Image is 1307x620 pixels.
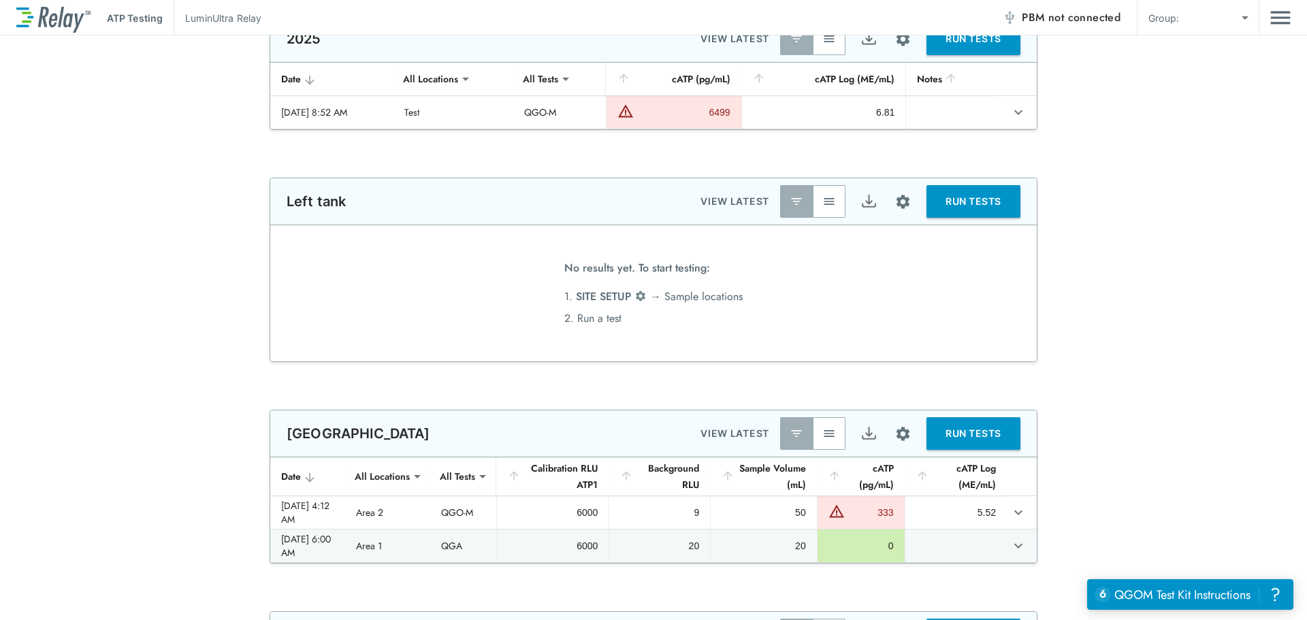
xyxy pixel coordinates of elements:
[852,185,885,218] button: Export
[620,506,699,519] div: 9
[1270,5,1291,31] button: Main menu
[916,460,996,493] div: cATP Log (ME/mL)
[287,31,321,47] p: 2025
[564,286,743,308] li: 1. → Sample locations
[345,496,430,529] td: Area 2
[790,427,803,440] img: Latest
[620,539,699,553] div: 20
[508,539,598,553] div: 6000
[637,105,730,119] div: 6499
[721,460,806,493] div: Sample Volume (mL)
[281,532,334,559] div: [DATE] 6:00 AM
[926,185,1020,218] button: RUN TESTS
[619,460,699,493] div: Background RLU
[1022,8,1120,27] span: PBM
[270,457,345,496] th: Date
[917,71,984,87] div: Notes
[790,32,803,46] img: Latest
[722,539,806,553] div: 20
[894,425,911,442] img: Settings Icon
[848,506,894,519] div: 333
[885,416,921,452] button: Site setup
[1007,534,1030,557] button: expand row
[1003,11,1016,25] img: Offline Icon
[185,11,261,25] p: LuminUltra Relay
[1007,101,1030,124] button: expand row
[634,290,647,302] img: Settings Icon
[997,4,1126,31] button: PBM not connected
[270,457,1037,563] table: sticky table
[281,499,334,526] div: [DATE] 4:12 AM
[513,96,606,129] td: QGO-M
[430,463,485,490] div: All Tests
[270,63,393,96] th: Date
[822,427,836,440] img: View All
[617,71,730,87] div: cATP (pg/mL)
[828,460,894,493] div: cATP (pg/mL)
[885,184,921,220] button: Site setup
[752,71,895,87] div: cATP Log (ME/mL)
[576,289,631,304] span: SITE SETUP
[345,529,430,562] td: Area 1
[281,105,383,119] div: [DATE] 8:52 AM
[753,105,895,119] div: 6.81
[852,22,885,55] button: Export
[916,506,996,519] div: 5.52
[430,529,496,562] td: QGA
[828,503,845,519] img: Warning
[1087,579,1293,610] iframe: Resource center
[1270,5,1291,31] img: Drawer Icon
[722,506,806,519] div: 50
[1048,10,1120,25] span: not connected
[852,417,885,450] button: Export
[700,31,769,47] p: VIEW LATEST
[926,22,1020,55] button: RUN TESTS
[700,425,769,442] p: VIEW LATEST
[926,417,1020,450] button: RUN TESTS
[564,257,710,286] span: No results yet. To start testing:
[885,21,921,57] button: Site setup
[822,195,836,208] img: View All
[828,539,894,553] div: 0
[617,103,634,119] img: Warning
[430,496,496,529] td: QGO-M
[508,506,598,519] div: 6000
[393,96,513,129] td: Test
[860,425,877,442] img: Export Icon
[822,32,836,46] img: View All
[790,195,803,208] img: Latest
[700,193,769,210] p: VIEW LATEST
[270,63,1037,129] table: sticky table
[287,193,346,210] p: Left tank
[1148,11,1179,25] p: Group:
[564,308,743,329] li: 2. Run a test
[860,193,877,210] img: Export Icon
[107,11,163,25] p: ATP Testing
[894,193,911,210] img: Settings Icon
[287,425,430,442] p: [GEOGRAPHIC_DATA]
[1007,501,1030,524] button: expand row
[860,31,877,48] img: Export Icon
[894,31,911,48] img: Settings Icon
[393,65,468,93] div: All Locations
[507,460,598,493] div: Calibration RLU ATP1
[16,3,91,33] img: LuminUltra Relay
[513,65,568,93] div: All Tests
[345,463,419,490] div: All Locations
